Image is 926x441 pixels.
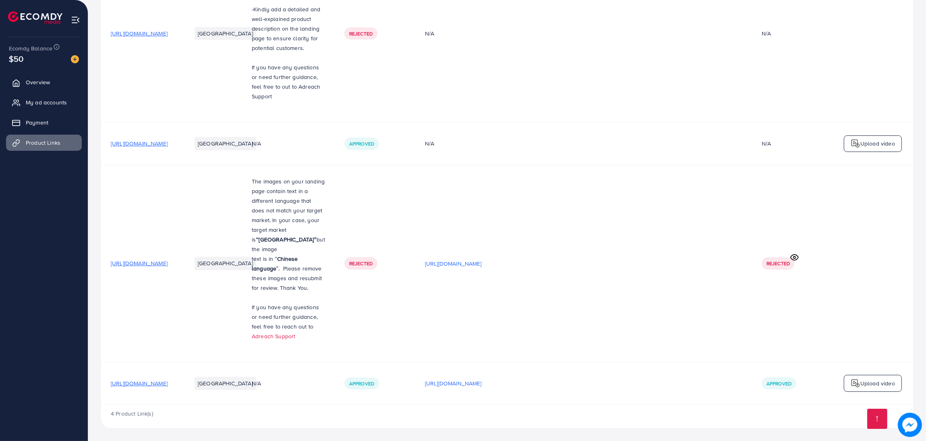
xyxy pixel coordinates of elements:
a: Overview [6,74,82,90]
span: Rejected [349,260,373,267]
span: [URL][DOMAIN_NAME] [111,259,168,267]
div: N/A [762,29,771,37]
img: logo [851,379,860,388]
p: Upload video [860,379,895,388]
p: If you have any questions or need further guidance, feel free to out to Adreach Support [252,62,325,101]
li: [GEOGRAPHIC_DATA] [195,27,256,40]
strong: Chinese language [252,255,298,273]
div: N/A [425,139,742,148]
p: [URL][DOMAIN_NAME] [425,259,482,268]
span: Ecomdy Balance [9,44,52,52]
div: N/A [762,139,771,148]
span: Rejected [766,260,790,267]
li: [GEOGRAPHIC_DATA] [195,257,256,270]
span: If you have any questions or need further guidance, feel free to reach out to [252,303,319,331]
span: text is in “ [252,255,277,263]
a: Adreach Support [252,332,295,340]
a: My ad accounts [6,94,82,110]
span: [URL][DOMAIN_NAME] [111,379,168,387]
img: logo [851,139,860,148]
li: [GEOGRAPHIC_DATA] [195,377,256,390]
span: but the image [252,235,325,253]
p: [URL][DOMAIN_NAME] [425,379,482,388]
span: My ad accounts [26,98,67,106]
img: image [71,55,79,63]
span: Approved [766,380,791,387]
img: logo [8,11,62,24]
a: Product Links [6,135,82,151]
span: Rejected [349,30,373,37]
span: [URL][DOMAIN_NAME] [111,29,168,37]
div: N/A [425,29,742,37]
span: $50 [9,53,23,64]
p: -Kindly add a detailed and well-explained product description on the landing page to ensure clari... [252,4,325,53]
span: Overview [26,78,50,86]
li: [GEOGRAPHIC_DATA] [195,137,256,150]
strong: “[GEOGRAPHIC_DATA]” [256,235,317,243]
a: Payment [6,114,82,131]
img: image [898,413,922,437]
span: Product Links [26,139,60,147]
span: 4 Product Link(s) [111,410,153,418]
span: N/A [252,139,261,148]
span: N/A [252,379,261,387]
img: menu [71,15,80,25]
span: [URL][DOMAIN_NAME] [111,139,168,148]
span: The images on your landing page contain text in a different language that does not match your tar... [252,177,325,243]
span: Approved [349,140,374,147]
span: Approved [349,380,374,387]
p: Upload video [860,139,895,148]
span: ”. Please remove these images and resubmit for review. Thank You. [252,264,322,292]
span: Payment [26,119,48,127]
